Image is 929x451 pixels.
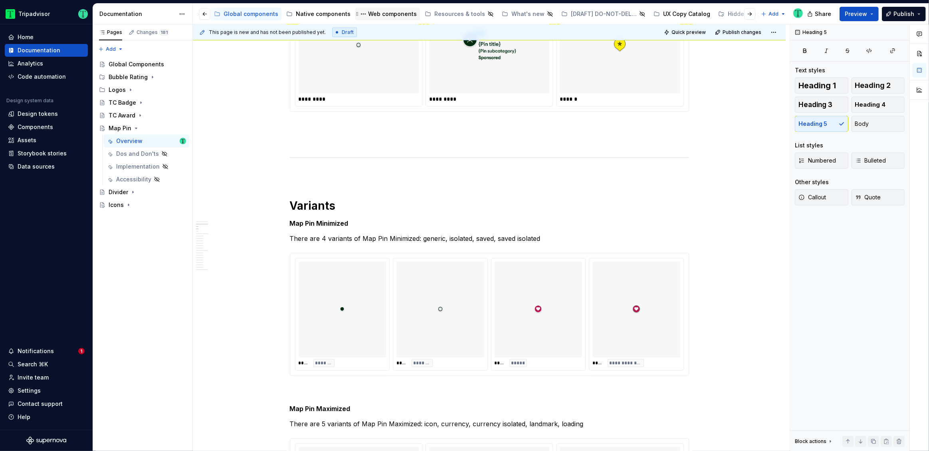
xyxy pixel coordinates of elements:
button: Add [759,8,788,20]
span: Heading 4 [855,101,886,109]
span: Callout [798,193,826,201]
div: Data sources [18,163,55,171]
div: Storybook stories [18,149,67,157]
h5: Map Pin Maximized [290,405,689,413]
div: Help [18,413,30,421]
a: TC Award [96,109,189,122]
img: Thomas Dittmer [180,138,186,144]
div: Dos and Don'ts [116,150,159,158]
div: Overview [116,137,143,145]
h5: Map Pin Minimized [290,219,689,227]
a: Home [5,31,88,44]
a: Hidden Pages [715,8,779,20]
span: Heading 1 [798,81,836,89]
div: UX Copy Catalog [663,10,710,18]
div: Contact support [18,400,63,408]
div: Documentation [18,46,60,54]
div: Code automation [18,73,66,81]
span: Share [815,10,831,18]
a: UX Copy Catalog [650,8,713,20]
button: Body [852,116,905,132]
div: Map Pin [109,124,131,132]
a: Code automation [5,70,88,83]
p: There are 5 variants of Map Pin Maximized: icon, currency, currency isolated, landmark, loading [290,419,689,429]
button: Heading 4 [852,97,905,113]
div: Native components [296,10,351,18]
span: Draft [342,29,354,36]
a: Global Components [96,58,189,71]
p: There are 4 variants of Map Pin Minimized: generic, isolated, saved, saved isolated [290,234,689,243]
a: Invite team [5,371,88,384]
button: Publish [882,7,926,21]
div: Settings [18,387,41,395]
div: Icons [109,201,124,209]
a: Analytics [5,57,88,70]
span: Add [769,11,778,17]
span: Add [106,46,116,52]
span: Quote [855,193,881,201]
span: 1 [78,348,85,354]
a: Accessibility [103,173,189,186]
button: Share [803,7,836,21]
div: Tripadvisor [18,10,50,18]
a: Web components [355,8,420,20]
button: Heading 3 [795,97,848,113]
span: Bulleted [855,157,886,165]
a: Resources & tools [422,8,497,20]
button: Notifications1 [5,345,88,358]
a: Settings [5,384,88,397]
a: Dos and Don'ts [103,147,189,160]
span: This page is new and has not been published yet. [209,29,326,36]
a: Icons [96,199,189,211]
div: Home [18,33,34,41]
button: Help [5,411,88,423]
div: Global components [224,10,278,18]
div: Block actions [795,436,834,447]
span: Quick preview [671,29,706,36]
button: Preview [840,7,879,21]
div: Search ⌘K [18,360,48,368]
a: Storybook stories [5,147,88,160]
div: Resources & tools [434,10,485,18]
div: [DRAFT] DO-NOT-DELETE [PERSON_NAME] test - DS viewer [571,10,637,18]
img: Thomas Dittmer [793,8,803,18]
div: Invite team [18,374,49,381]
div: TC Badge [109,99,136,107]
img: Thomas Dittmer [78,9,88,19]
a: Implementation [103,160,189,173]
div: Notifications [18,347,54,355]
div: What's new [511,10,545,18]
a: Data sources [5,160,88,173]
div: Accessibility [116,175,151,183]
button: Numbered [795,153,848,169]
span: Body [855,120,869,128]
a: Native components [283,8,354,20]
button: Bulleted [852,153,905,169]
div: Global Components [109,60,164,68]
div: Changes [137,29,169,36]
button: Search ⌘K [5,358,88,371]
div: Analytics [18,60,43,68]
a: Design tokens [5,107,88,120]
div: TC Award [109,111,135,119]
button: Quote [852,189,905,205]
a: What's new [499,8,557,20]
button: Add [96,44,126,55]
button: TripadvisorThomas Dittmer [2,5,91,22]
button: Publish changes [713,27,765,38]
a: Assets [5,134,88,147]
button: Heading 1 [795,77,848,93]
img: 0ed0e8b8-9446-497d-bad0-376821b19aa5.png [6,9,15,19]
a: Documentation [5,44,88,57]
div: Logos [96,83,189,96]
div: Bubble Rating [109,73,148,81]
div: Bubble Rating [96,71,189,83]
div: Documentation [99,10,175,18]
a: Divider [96,186,189,199]
button: Contact support [5,397,88,410]
div: Other styles [795,178,829,186]
span: Heading 2 [855,81,891,89]
div: Pages [99,29,122,36]
a: Map Pin [96,122,189,135]
div: Page tree [96,58,189,211]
